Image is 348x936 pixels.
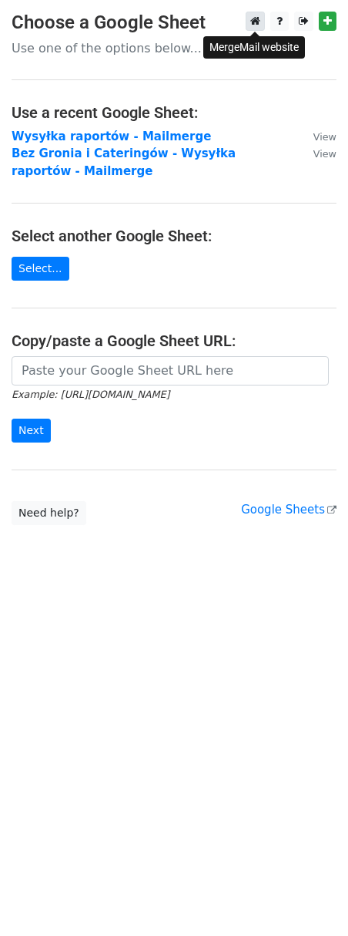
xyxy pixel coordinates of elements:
[12,389,169,400] small: Example: [URL][DOMAIN_NAME]
[12,103,336,122] h4: Use a recent Google Sheet:
[12,501,86,525] a: Need help?
[203,36,305,59] div: MergeMail website
[313,131,336,143] small: View
[12,146,236,178] a: Bez Gronia i Cateringów - Wysyłka raportów - Mailmerge
[271,862,348,936] div: Widżet czatu
[12,419,51,443] input: Next
[241,503,336,517] a: Google Sheets
[12,332,336,350] h4: Copy/paste a Google Sheet URL:
[313,148,336,160] small: View
[12,257,69,281] a: Select...
[271,862,348,936] iframe: Chat Widget
[12,227,336,245] h4: Select another Google Sheet:
[298,130,336,143] a: View
[12,130,211,143] a: Wysyłka raportów - Mailmerge
[12,12,336,34] h3: Choose a Google Sheet
[12,356,329,386] input: Paste your Google Sheet URL here
[298,146,336,160] a: View
[12,40,336,56] p: Use one of the options below...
